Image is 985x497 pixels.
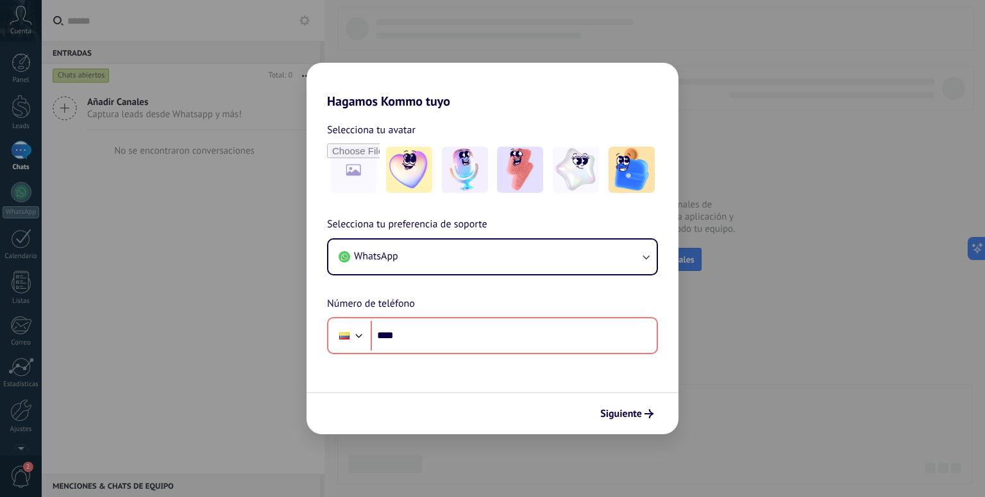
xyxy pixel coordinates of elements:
[327,122,416,138] span: Selecciona tu avatar
[327,216,487,233] span: Selecciona tu preferencia de soporte
[442,147,488,193] img: -2.jpeg
[600,409,642,418] span: Siguiente
[594,403,659,425] button: Siguiente
[332,322,357,349] div: Ecuador: + 593
[307,63,678,109] h2: Hagamos Kommo tuyo
[553,147,599,193] img: -4.jpeg
[354,250,398,263] span: WhatsApp
[497,147,543,193] img: -3.jpeg
[609,147,655,193] img: -5.jpeg
[328,240,657,274] button: WhatsApp
[386,147,432,193] img: -1.jpeg
[327,296,415,313] span: Número de teléfono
